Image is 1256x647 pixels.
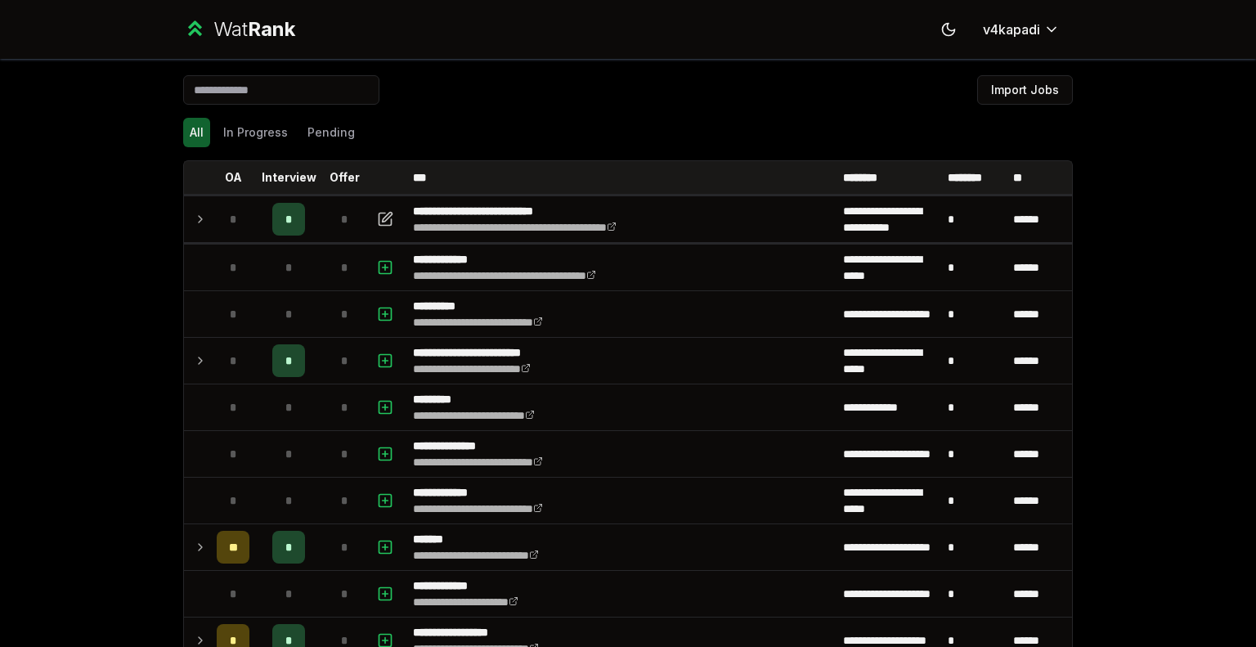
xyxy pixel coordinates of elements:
button: v4kapadi [970,15,1073,44]
span: v4kapadi [983,20,1040,39]
button: Import Jobs [977,75,1073,105]
button: Pending [301,118,361,147]
button: In Progress [217,118,294,147]
button: All [183,118,210,147]
p: Offer [330,169,360,186]
p: OA [225,169,242,186]
span: Rank [248,17,295,41]
p: Interview [262,169,316,186]
a: WatRank [183,16,295,43]
div: Wat [213,16,295,43]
